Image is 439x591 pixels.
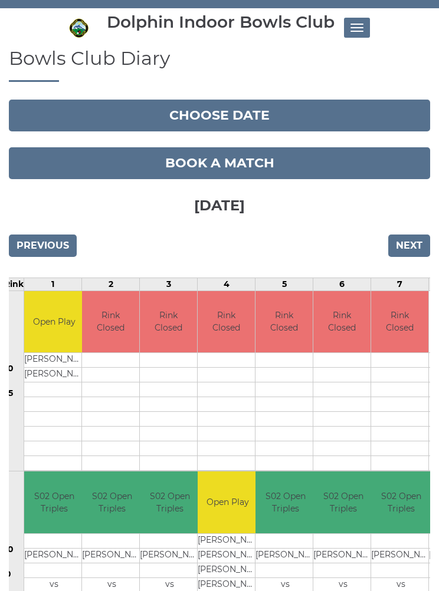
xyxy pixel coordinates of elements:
[9,235,77,257] input: Previous
[140,278,198,290] td: 3
[198,471,257,533] td: Open Play
[9,179,430,229] h3: [DATE]
[198,291,255,353] td: Rink Closed
[371,278,429,290] td: 7
[198,548,257,563] td: [PERSON_NAME]
[140,548,199,563] td: [PERSON_NAME]
[9,48,430,82] h1: Bowls Club Diary
[69,18,89,38] img: Dolphin Indoor Bowls Club
[140,291,197,353] td: Rink Closed
[24,368,84,382] td: [PERSON_NAME]
[24,278,82,290] td: 1
[24,548,84,563] td: [PERSON_NAME]
[9,100,430,131] button: Choose date
[313,471,373,533] td: S02 Open Triples
[313,278,371,290] td: 6
[24,353,84,368] td: [PERSON_NAME]
[388,235,430,257] input: Next
[82,471,142,533] td: S02 Open Triples
[140,471,199,533] td: S02 Open Triples
[313,291,371,353] td: Rink Closed
[371,291,428,353] td: Rink Closed
[107,13,335,31] div: Dolphin Indoor Bowls Club
[313,548,373,563] td: [PERSON_NAME]
[255,471,315,533] td: S02 Open Triples
[9,147,430,179] a: Book a match
[344,18,370,38] button: Toggle navigation
[255,278,313,290] td: 5
[255,548,315,563] td: [PERSON_NAME]
[82,291,139,353] td: Rink Closed
[82,278,140,290] td: 2
[255,291,313,353] td: Rink Closed
[82,548,142,563] td: [PERSON_NAME]
[24,471,84,533] td: S02 Open Triples
[371,548,431,563] td: [PERSON_NAME]
[371,471,431,533] td: S02 Open Triples
[24,291,84,353] td: Open Play
[198,533,257,548] td: [PERSON_NAME]
[198,563,257,577] td: [PERSON_NAME]
[198,278,255,290] td: 4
